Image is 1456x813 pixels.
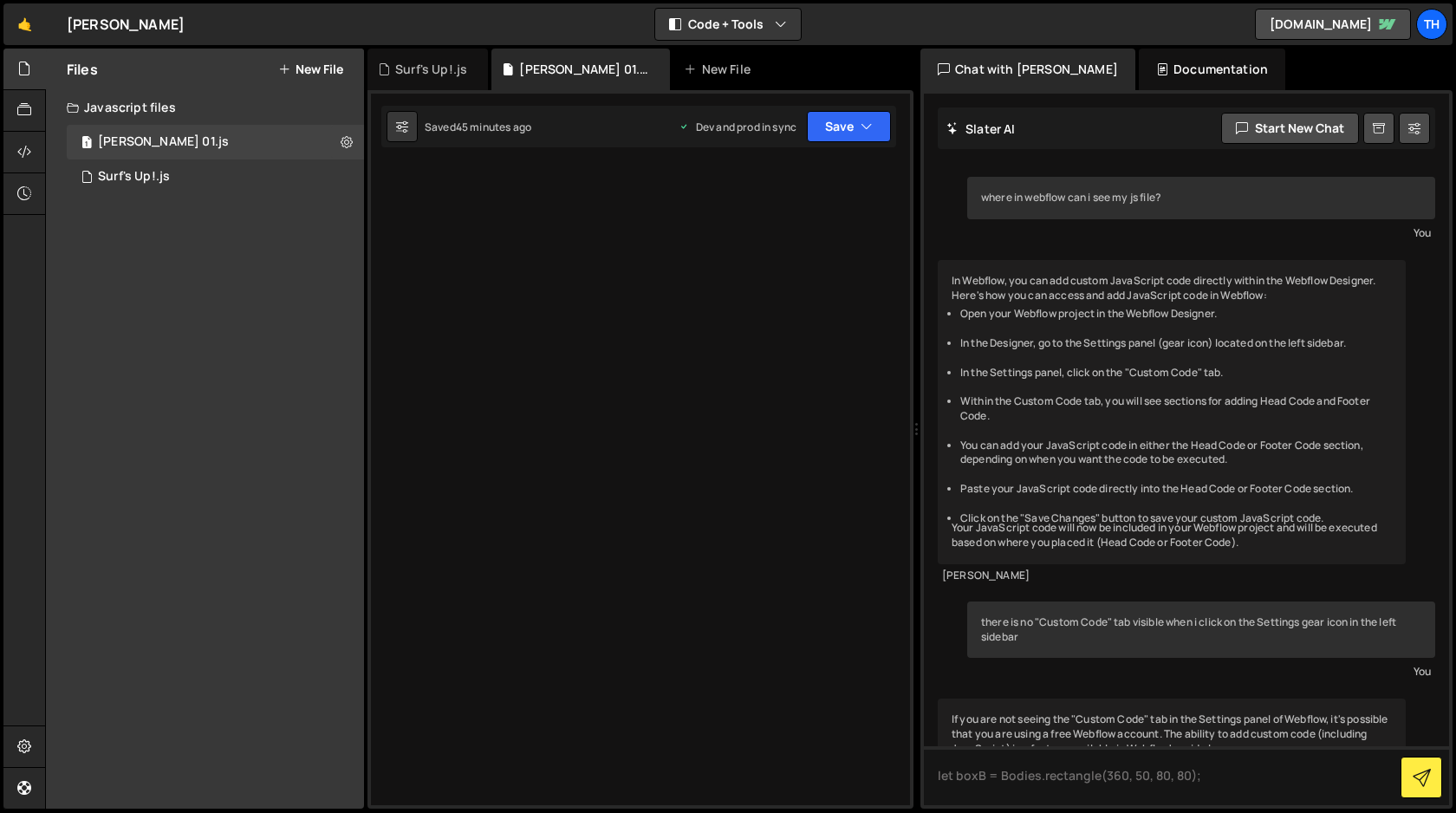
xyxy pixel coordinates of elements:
li: In the Settings panel, click on the "Custom Code" tab. [960,366,1392,380]
div: Surf's Up!.js [395,61,467,78]
a: Th [1416,9,1447,40]
div: Surf's Up!.js [98,169,170,185]
div: Javascript files [46,90,364,125]
button: Code + Tools [655,9,801,40]
li: In the Designer, go to the Settings panel (gear icon) located on the left sidebar. [960,336,1392,351]
div: 17106/47176.js [67,125,364,159]
div: [PERSON_NAME] 01.js [519,61,649,78]
div: You [972,662,1431,680]
div: In Webflow, you can add custom JavaScript code directly within the Webflow Designer. Here's how y... [938,260,1406,564]
li: Within the Custom Code tab, you will see sections for adding Head Code and Footer Code. [960,394,1392,424]
span: 1 [81,137,92,151]
div: You [972,224,1431,242]
div: Chat with [PERSON_NAME] [920,49,1135,90]
div: [PERSON_NAME] [942,569,1401,583]
div: New File [684,61,757,78]
div: there is no "Custom Code" tab visible when i click on the Settings gear icon in the left sidebar [967,602,1435,659]
h2: Slater AI [946,120,1016,137]
div: where in webflow can i see my js file? [967,177,1435,219]
a: 🤙 [3,3,46,45]
h2: Files [67,60,98,79]
li: You can add your JavaScript code in either the Head Code or Footer Code section, depending on whe... [960,439,1392,468]
a: [DOMAIN_NAME] [1255,9,1411,40]
li: Click on the "Save Changes" button to save your custom JavaScript code. [960,511,1392,526]
div: Documentation [1139,49,1285,90]
div: Dev and prod in sync [679,120,796,134]
div: Saved [425,120,531,134]
li: Open your Webflow project in the Webflow Designer. [960,307,1392,322]
button: Start new chat [1221,113,1359,144]
button: New File [278,62,343,76]
div: [PERSON_NAME] [67,14,185,35]
div: [PERSON_NAME] 01.js [98,134,229,150]
button: Save [807,111,891,142]
div: 45 minutes ago [456,120,531,134]
li: Paste your JavaScript code directly into the Head Code or Footer Code section. [960,482,1392,497]
div: 17106/47318.js [67,159,364,194]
